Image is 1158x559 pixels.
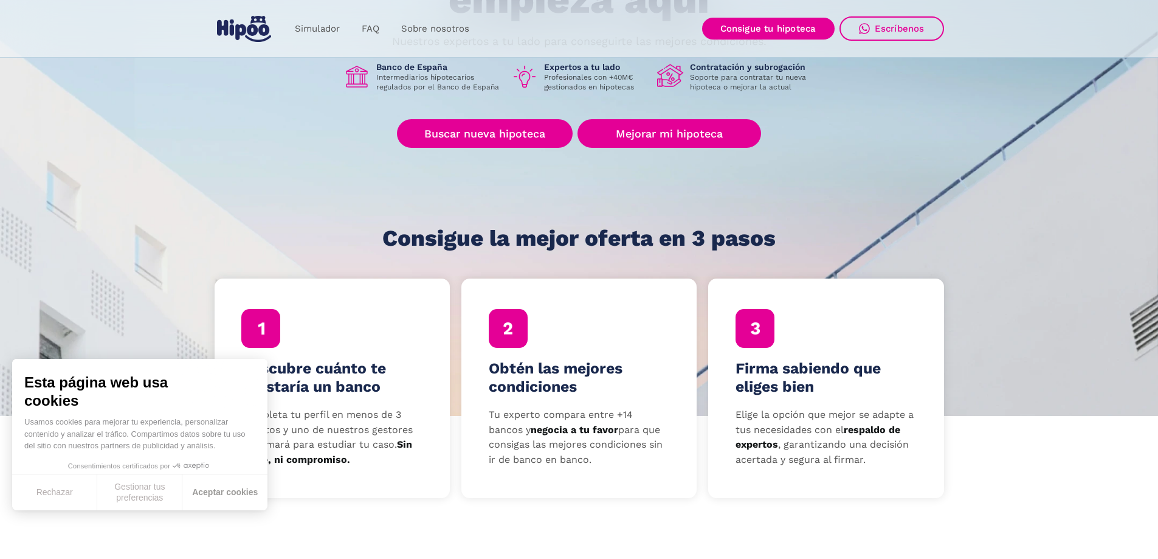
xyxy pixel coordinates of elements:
strong: negocia a tu favor [531,424,618,436]
a: Escríbenos [839,16,944,41]
a: Mejorar mi hipoteca [577,119,760,148]
h1: Expertos a tu lado [544,61,647,72]
div: Escríbenos [875,23,925,34]
h4: Firma sabiendo que eliges bien [736,359,917,396]
p: Intermediarios hipotecarios regulados por el Banco de España [376,72,501,92]
h1: Banco de España [376,61,501,72]
strong: Sin coste, ni compromiso. [241,439,412,465]
a: Buscar nueva hipoteca [397,119,573,148]
a: Simulador [284,17,351,41]
p: Tu experto compara entre +14 bancos y para que consigas las mejores condiciones sin ir de banco e... [489,408,670,468]
a: Consigue tu hipoteca [702,18,835,40]
p: Elige la opción que mejor se adapte a tus necesidades con el , garantizando una decisión acertada... [736,408,917,468]
h1: Consigue la mejor oferta en 3 pasos [382,226,776,251]
a: home [215,11,274,47]
h4: Descubre cuánto te prestaría un banco [241,359,422,396]
p: Soporte para contratar tu nueva hipoteca o mejorar la actual [690,72,815,92]
a: Sobre nosotros [390,17,480,41]
h1: Contratación y subrogación [690,61,815,72]
p: Profesionales con +40M€ gestionados en hipotecas [544,72,647,92]
h4: Obtén las mejores condiciones [489,359,670,396]
p: Completa tu perfil en menos de 3 minutos y uno de nuestros gestores te llamará para estudiar tu c... [241,408,422,468]
a: FAQ [351,17,390,41]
